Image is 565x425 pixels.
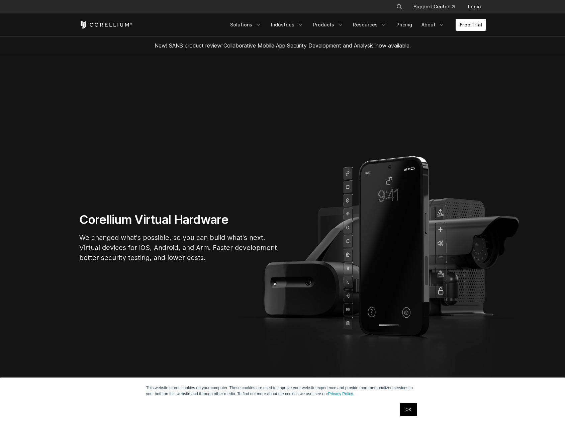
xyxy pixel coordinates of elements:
[408,1,460,13] a: Support Center
[146,385,419,397] p: This website stores cookies on your computer. These cookies are used to improve your website expe...
[393,1,405,13] button: Search
[267,19,308,31] a: Industries
[388,1,486,13] div: Navigation Menu
[400,403,417,416] a: OK
[392,19,416,31] a: Pricing
[463,1,486,13] a: Login
[417,19,449,31] a: About
[155,42,411,49] span: New! SANS product review now available.
[226,19,266,31] a: Solutions
[349,19,391,31] a: Resources
[79,21,132,29] a: Corellium Home
[221,42,376,49] a: "Collaborative Mobile App Security Development and Analysis"
[309,19,348,31] a: Products
[79,212,280,227] h1: Corellium Virtual Hardware
[79,233,280,263] p: We changed what's possible, so you can build what's next. Virtual devices for iOS, Android, and A...
[226,19,486,31] div: Navigation Menu
[456,19,486,31] a: Free Trial
[328,392,354,396] a: Privacy Policy.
